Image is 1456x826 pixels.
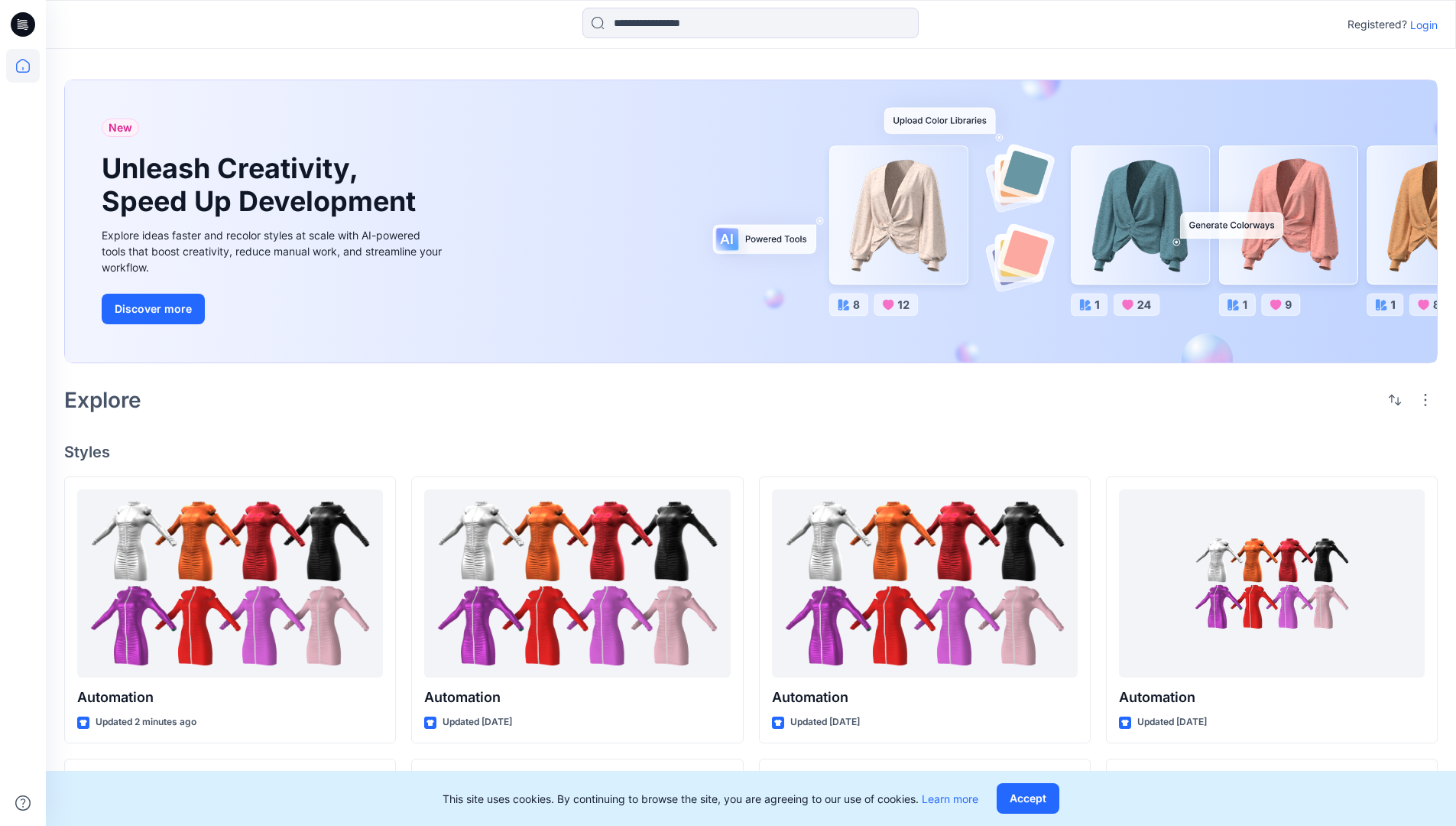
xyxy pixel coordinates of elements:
[772,687,1078,708] p: Automation
[922,792,978,805] a: Learn more
[77,489,383,678] a: Automation
[443,714,512,730] p: Updated [DATE]
[102,294,205,324] button: Discover more
[102,227,446,275] div: Explore ideas faster and recolor styles at scale with AI-powered tools that boost creativity, red...
[424,687,730,708] p: Automation
[1119,687,1425,708] p: Automation
[96,714,196,730] p: Updated 2 minutes ago
[424,489,730,678] a: Automation
[1119,489,1425,678] a: Automation
[102,152,423,218] h1: Unleash Creativity, Speed Up Development
[1347,15,1407,34] p: Registered?
[102,294,446,324] a: Discover more
[772,489,1078,678] a: Automation
[64,388,141,412] h2: Explore
[77,687,383,708] p: Automation
[1410,17,1438,33] p: Login
[64,443,1438,461] h4: Styles
[997,783,1059,814] button: Accept
[790,714,860,730] p: Updated [DATE]
[109,119,132,137] span: New
[1137,714,1207,730] p: Updated [DATE]
[443,791,978,807] p: This site uses cookies. By continuing to browse the site, you are agreeing to our use of cookies.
